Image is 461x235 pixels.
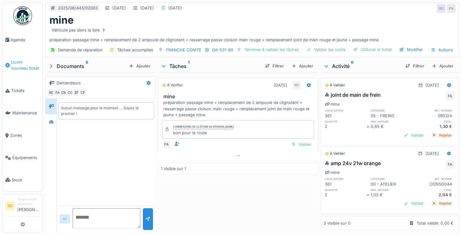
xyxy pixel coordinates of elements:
a: Agenda [3,29,42,51]
div: 2 [325,192,367,198]
div: SR5124 [413,113,454,119]
span: Ouvrir nouveau ticket [11,59,40,71]
div: Demande de réparation [58,47,103,53]
div: 3 visible sur 0 [323,220,351,226]
span: Zones [10,132,40,138]
div: mine [325,101,340,107]
div: Ajouter [126,62,153,70]
div: CF [78,88,87,97]
div: Valider [401,199,426,208]
div: 00 - ATELIER [371,181,413,187]
sup: 1 [188,62,189,70]
div: Ajouter [289,62,316,70]
div: Tâches accomplies [117,47,153,53]
div: FA [53,88,62,97]
div: [DATE] [112,5,126,11]
a: Tickets [3,79,42,102]
div: Filtrer [403,62,427,70]
h6: localisation [325,177,367,181]
div: Modifier [397,45,425,54]
div: Aucun message pour le moment … Soyez le premier ! [61,105,151,117]
div: À vérifier [162,83,183,88]
div: Tâches [160,62,260,70]
div: FA [447,4,456,13]
div: 2 [325,123,367,129]
div: Valider [401,131,426,140]
div: × [367,192,371,198]
div: À valider [325,151,345,156]
h6: quantité [325,119,367,123]
div: FA [162,140,171,149]
h6: ref. interne [413,108,454,112]
span: Maintenance [12,110,40,116]
h6: prix unitaire [371,119,413,123]
h6: ref. interne [413,177,454,181]
div: 2025/08/443/02003 [58,5,98,11]
div: Total validé: 0,00 € [417,220,453,226]
div: 1,30 € [413,123,454,129]
div: 1 visible sur 1 [161,166,186,172]
div: 1,02 € [371,192,413,198]
div: préparation passage mine + remplacement de 2 ampoule de clignotant + resserrage passe cloison mai... [49,26,454,43]
div: Terminer & valider les tâches [234,45,301,54]
div: RD [437,4,446,13]
div: Responsable technicien [17,197,40,207]
div: BT [72,88,81,97]
div: CONSO044 [413,181,454,187]
h1: mine [49,14,74,26]
div: × [367,123,371,129]
div: Clôturer le ticket [351,45,394,54]
li: [PERSON_NAME] [17,197,40,215]
div: [DATE] [140,5,154,11]
a: Ouvrir nouveau ticket [3,51,42,79]
span: Stock [12,177,40,183]
div: Activité [323,62,400,70]
div: FA [446,160,454,169]
div: Filtrer [262,62,286,70]
div: mine [325,169,340,175]
div: Demandeurs [57,80,81,86]
div: préparation passage mine + remplacement de 2 ampoule de clignotant + resserrage passe cloison mai... [163,100,315,118]
sup: 0 [351,62,354,70]
div: bon pour la route [173,130,234,136]
sup: 0 [86,62,88,70]
h6: total [413,188,454,192]
span: Agenda [10,37,40,43]
span: Équipements [12,155,40,161]
div: 2,04 € [413,192,454,198]
div: [DATE] [274,82,287,88]
a: Maintenance [3,102,42,124]
a: Stock [3,169,42,191]
div: Ajouter [429,62,456,70]
div: Actions [428,45,456,54]
div: Valider [289,140,314,149]
span: Tickets [11,88,40,94]
div: Commentaire de clôture de [PERSON_NAME] [173,125,234,129]
div: Documents [48,62,126,70]
div: [DATE] [425,151,439,157]
h6: quantité [325,188,367,192]
h6: localisation [325,108,367,112]
div: CG [66,88,75,97]
li: RD [5,201,15,211]
a: Zones [3,124,42,146]
img: Badge_color-CXgf-gQk.svg [13,6,32,25]
div: 361 [325,181,367,187]
div: Véhicule pas dans la liste [52,27,106,33]
a: Équipements [3,146,42,169]
div: Rejeter [429,199,454,208]
h6: catégorie [371,177,413,181]
a: RD Responsable technicien[PERSON_NAME] [5,197,40,217]
div: 05 - FREINS [371,113,413,119]
h6: catégorie [371,108,413,112]
div: FRANCHE COMTE [166,47,201,53]
div: 0,65 € [371,123,413,129]
div: GK-531-BX [212,47,233,53]
h3: mine [163,94,315,100]
div: RD [292,81,301,90]
div: Valider les coûts [304,45,348,54]
h6: prix unitaire [371,188,413,192]
div: CM [59,88,68,97]
div: FA [446,92,454,100]
div: amp 24v 21w orange [325,159,381,167]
